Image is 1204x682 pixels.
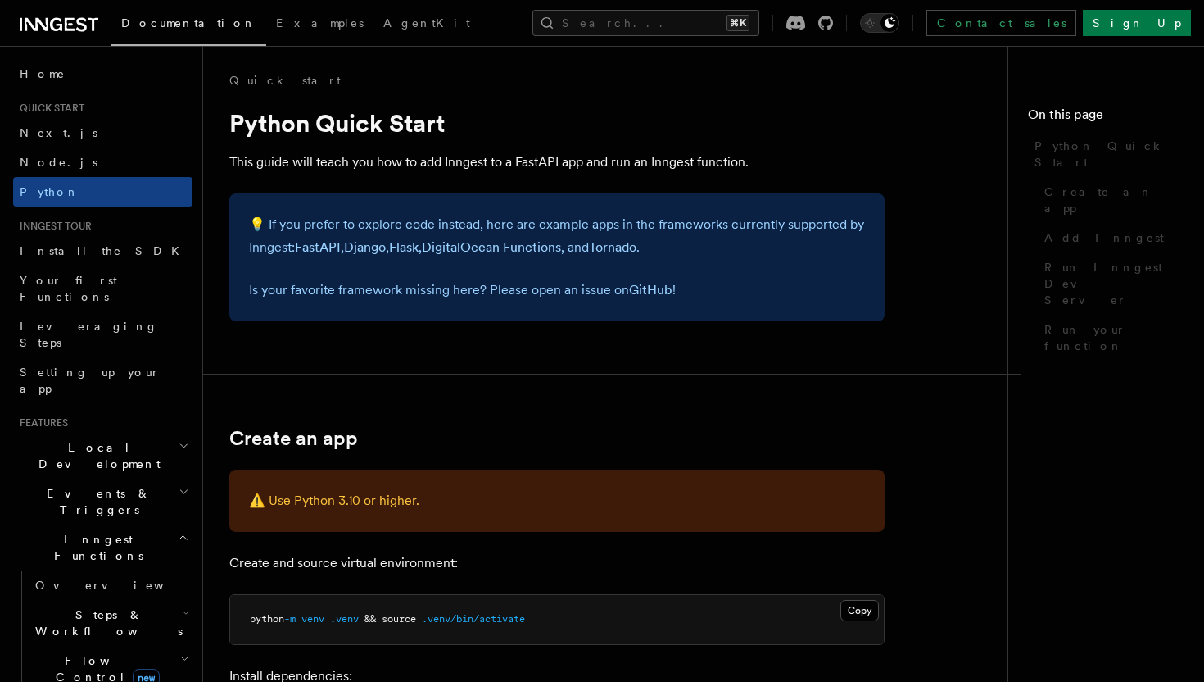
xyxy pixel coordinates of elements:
[422,239,561,255] a: DigitalOcean Functions
[13,433,192,479] button: Local Development
[532,10,759,36] button: Search...⌘K
[111,5,266,46] a: Documentation
[35,579,204,592] span: Overview
[20,274,117,303] span: Your first Functions
[344,239,386,255] a: Django
[13,439,179,472] span: Local Development
[330,613,359,625] span: .venv
[13,485,179,518] span: Events & Triggers
[301,613,324,625] span: venv
[1028,131,1184,177] a: Python Quick Start
[364,613,376,625] span: &&
[13,102,84,115] span: Quick start
[249,279,865,302] p: Is your favorite framework missing here? Please open an issue on !
[422,613,525,625] span: .venv/bin/activate
[20,320,158,349] span: Leveraging Steps
[926,10,1076,36] a: Contact sales
[13,479,192,525] button: Events & Triggers
[229,427,358,450] a: Create an app
[20,66,66,82] span: Home
[13,236,192,266] a: Install the SDK
[1034,138,1184,170] span: Python Quick Start
[13,311,192,357] a: Leveraging Steps
[1044,321,1184,354] span: Run your function
[13,357,192,403] a: Setting up your app
[13,266,192,311] a: Your first Functions
[1044,230,1164,246] span: Add Inngest
[1083,10,1191,36] a: Sign Up
[20,185,79,198] span: Python
[13,220,92,233] span: Inngest tour
[20,244,189,257] span: Install the SDK
[13,525,192,571] button: Inngest Functions
[860,13,899,33] button: Toggle dark mode
[1038,177,1184,223] a: Create an app
[20,366,161,395] span: Setting up your app
[13,416,68,430] span: Features
[382,613,416,625] span: source
[29,600,192,646] button: Steps & Workflows
[229,72,341,89] a: Quick start
[29,571,192,600] a: Overview
[589,239,636,255] a: Tornado
[389,239,419,255] a: Flask
[29,607,183,639] span: Steps & Workflows
[229,552,885,575] p: Create and source virtual environment:
[284,613,296,625] span: -m
[13,177,192,207] a: Python
[1038,223,1184,252] a: Add Inngest
[229,151,885,174] p: This guide will teach you how to add Inngest to a FastAPI app and run an Inngest function.
[383,16,470,30] span: AgentKit
[20,126,97,139] span: Next.js
[373,5,480,44] a: AgentKit
[1044,259,1184,308] span: Run Inngest Dev Server
[266,5,373,44] a: Examples
[840,600,879,621] button: Copy
[13,118,192,148] a: Next.js
[1038,252,1184,315] a: Run Inngest Dev Server
[229,108,885,138] h1: Python Quick Start
[250,613,284,625] span: python
[13,148,192,177] a: Node.js
[1038,315,1184,361] a: Run your function
[1044,184,1184,216] span: Create an app
[629,282,672,298] a: GitHub
[249,489,865,512] p: ⚠️ Use Python 3.10 or higher.
[249,213,865,259] p: 💡 If you prefer to explore code instead, here are example apps in the frameworks currently suppor...
[121,16,256,30] span: Documentation
[13,531,177,564] span: Inngest Functions
[295,239,341,255] a: FastAPI
[20,156,97,169] span: Node.js
[1028,105,1184,131] h4: On this page
[13,59,192,89] a: Home
[726,15,749,31] kbd: ⌘K
[276,16,364,30] span: Examples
